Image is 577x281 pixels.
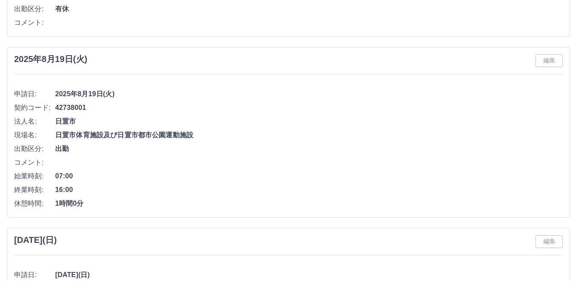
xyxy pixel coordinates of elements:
span: 16:00 [55,185,563,195]
span: 07:00 [55,171,563,181]
span: 契約コード: [14,103,55,113]
h3: [DATE](日) [14,235,57,245]
h3: 2025年8月19日(火) [14,54,87,64]
span: 終業時刻: [14,185,55,195]
span: 出勤区分: [14,144,55,154]
span: コメント: [14,18,55,28]
span: 出勤区分: [14,4,55,14]
span: 申請日: [14,270,55,280]
span: 日置市体育施設及び日置市都市公園運動施設 [55,130,563,140]
span: 始業時刻: [14,171,55,181]
span: 42738001 [55,103,563,113]
span: 出勤 [55,144,563,154]
span: 日置市 [55,116,563,127]
span: コメント: [14,157,55,168]
span: 2025年8月19日(火) [55,89,563,99]
span: 休憩時間: [14,198,55,209]
span: 有休 [55,4,563,14]
span: 1時間0分 [55,198,563,209]
span: 現場名: [14,130,55,140]
span: [DATE](日) [55,270,563,280]
span: 申請日: [14,89,55,99]
span: 法人名: [14,116,55,127]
